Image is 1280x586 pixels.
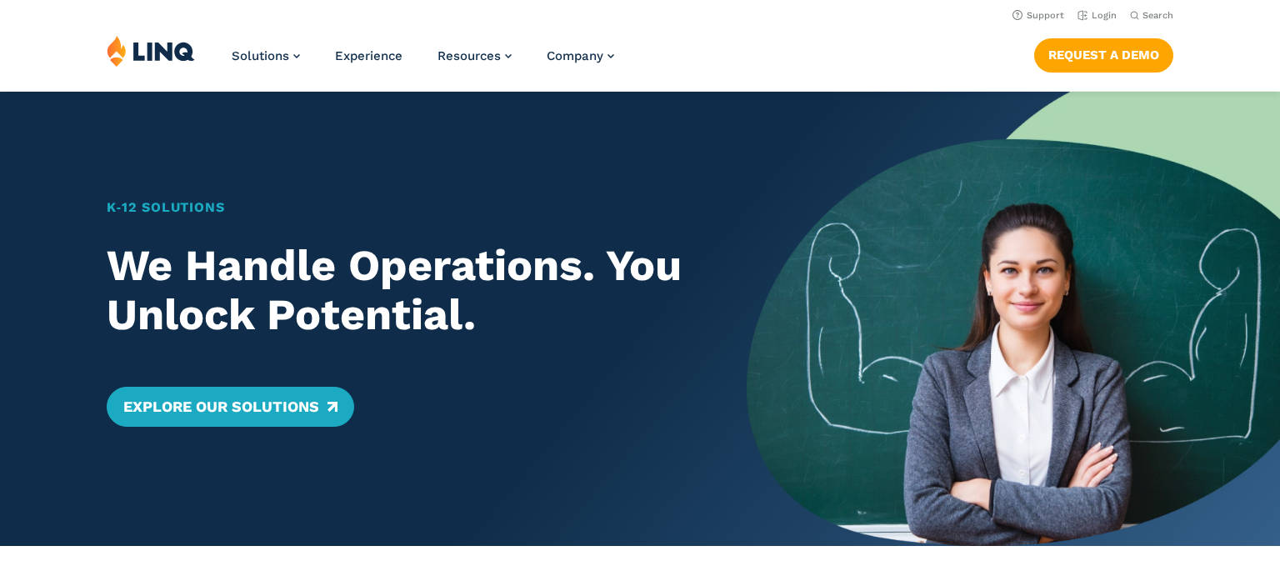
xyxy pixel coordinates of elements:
a: Support [1012,10,1064,21]
nav: Primary Navigation [232,35,614,90]
a: Solutions [232,48,300,63]
span: Solutions [232,48,289,63]
span: Search [1142,10,1173,21]
a: Company [547,48,614,63]
a: Login [1077,10,1117,21]
a: Experience [335,48,402,63]
a: Request a Demo [1034,38,1173,72]
nav: Button Navigation [1034,35,1173,72]
h2: We Handle Operations. You Unlock Potential. [107,241,694,341]
a: Explore Our Solutions [107,387,354,427]
h1: K‑12 Solutions [107,198,694,218]
a: Resources [437,48,512,63]
span: Resources [437,48,501,63]
img: LINQ | K‑12 Software [107,35,195,67]
span: Company [547,48,603,63]
img: Home Banner [747,92,1280,546]
button: Open Search Bar [1130,9,1173,22]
